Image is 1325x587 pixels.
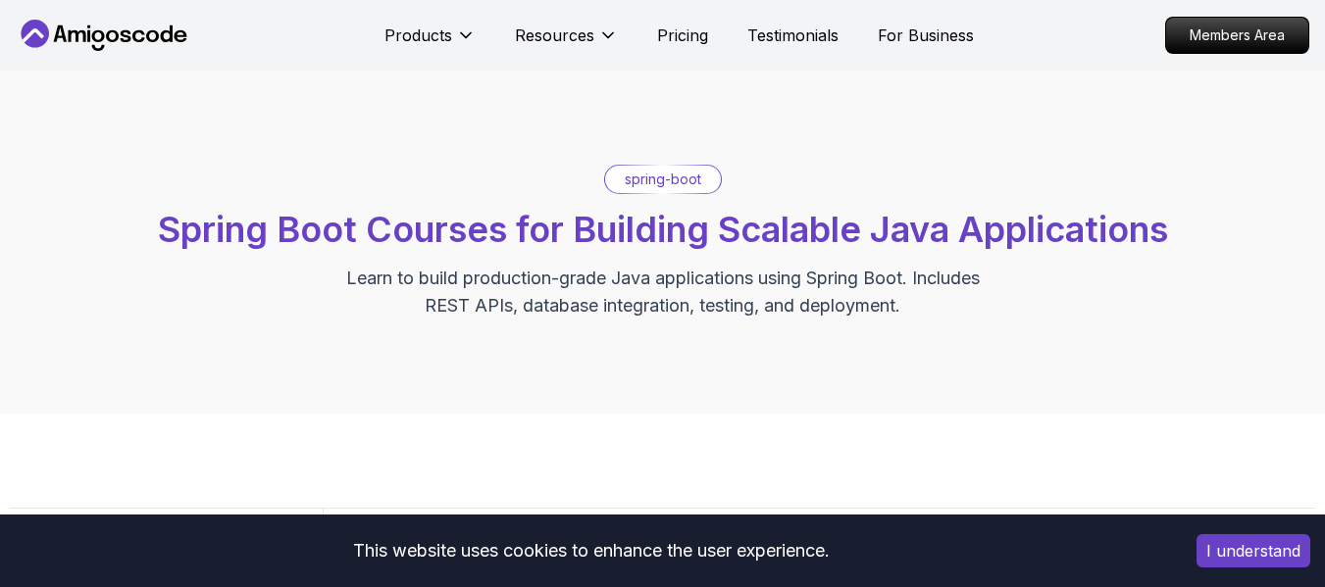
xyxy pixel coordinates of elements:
div: This website uses cookies to enhance the user experience. [15,529,1167,572]
a: For Business [878,24,974,47]
button: Accept cookies [1197,534,1310,567]
button: Resources [515,24,618,63]
a: Members Area [1165,17,1309,54]
p: Resources [515,24,594,47]
p: spring-boot [625,170,701,189]
p: Members Area [1166,18,1308,53]
p: Learn to build production-grade Java applications using Spring Boot. Includes REST APIs, database... [333,265,993,319]
a: Testimonials [747,24,839,47]
button: Products [384,24,476,63]
p: Products [384,24,452,47]
span: Spring Boot Courses for Building Scalable Java Applications [158,208,1168,251]
a: Pricing [657,24,708,47]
